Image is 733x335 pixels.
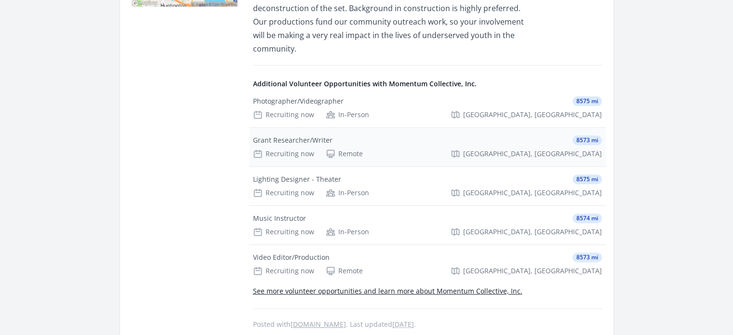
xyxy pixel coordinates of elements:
div: In-Person [326,188,369,198]
span: 8575 mi [573,96,602,106]
div: In-Person [326,110,369,120]
a: [DOMAIN_NAME] [291,320,346,329]
a: Video Editor/Production 8573 mi Recruiting now Remote [GEOGRAPHIC_DATA], [GEOGRAPHIC_DATA] [249,245,606,283]
div: Recruiting now [253,266,314,276]
div: Recruiting now [253,188,314,198]
a: Lighting Designer - Theater 8575 mi Recruiting now In-Person [GEOGRAPHIC_DATA], [GEOGRAPHIC_DATA] [249,167,606,205]
span: 8573 mi [573,135,602,145]
div: Remote [326,266,363,276]
div: Recruiting now [253,227,314,237]
span: [GEOGRAPHIC_DATA], [GEOGRAPHIC_DATA] [463,266,602,276]
p: Posted with . Last updated . [253,321,602,328]
div: Photographer/Videographer [253,96,344,106]
span: [GEOGRAPHIC_DATA], [GEOGRAPHIC_DATA] [463,188,602,198]
span: [GEOGRAPHIC_DATA], [GEOGRAPHIC_DATA] [463,110,602,120]
a: See more volunteer opportunities and learn more about Momentum Collective, Inc. [253,286,522,295]
a: Music Instructor 8574 mi Recruiting now In-Person [GEOGRAPHIC_DATA], [GEOGRAPHIC_DATA] [249,206,606,244]
div: Recruiting now [253,110,314,120]
span: 8573 mi [573,253,602,262]
span: [GEOGRAPHIC_DATA], [GEOGRAPHIC_DATA] [463,149,602,159]
span: [GEOGRAPHIC_DATA], [GEOGRAPHIC_DATA] [463,227,602,237]
abbr: Thu, Sep 25, 2025 8:44 PM [392,320,414,329]
a: Photographer/Videographer 8575 mi Recruiting now In-Person [GEOGRAPHIC_DATA], [GEOGRAPHIC_DATA] [249,89,606,127]
div: Recruiting now [253,149,314,159]
h4: Additional Volunteer Opportunities with Momentum Collective, Inc. [253,79,602,89]
div: Lighting Designer - Theater [253,174,341,184]
div: Grant Researcher/Writer [253,135,333,145]
div: In-Person [326,227,369,237]
span: 8574 mi [573,214,602,223]
div: Remote [326,149,363,159]
div: Music Instructor [253,214,306,223]
span: 8575 mi [573,174,602,184]
a: Grant Researcher/Writer 8573 mi Recruiting now Remote [GEOGRAPHIC_DATA], [GEOGRAPHIC_DATA] [249,128,606,166]
div: Video Editor/Production [253,253,330,262]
